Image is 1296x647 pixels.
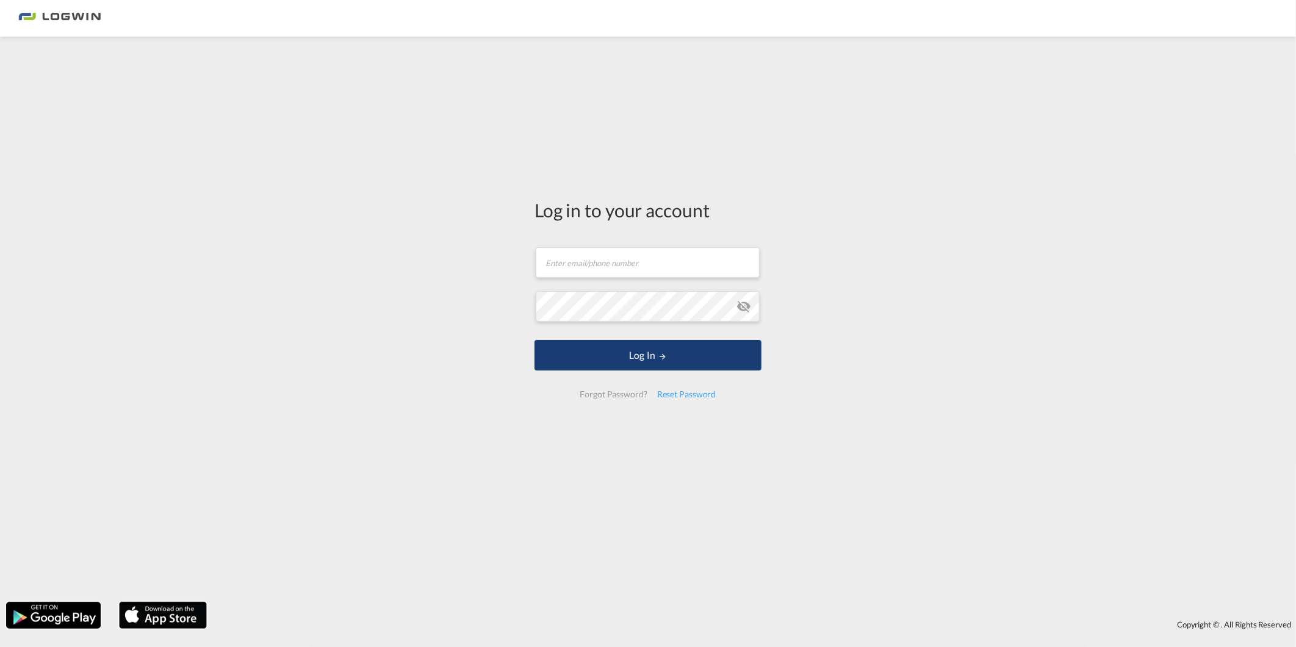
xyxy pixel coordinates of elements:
[535,340,761,370] button: LOGIN
[5,601,102,630] img: google.png
[213,614,1296,635] div: Copyright © . All Rights Reserved
[535,197,761,223] div: Log in to your account
[652,383,721,405] div: Reset Password
[575,383,652,405] div: Forgot Password?
[118,601,208,630] img: apple.png
[18,5,101,32] img: 2761ae10d95411efa20a1f5e0282d2d7.png
[736,299,751,314] md-icon: icon-eye-off
[536,247,760,278] input: Enter email/phone number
